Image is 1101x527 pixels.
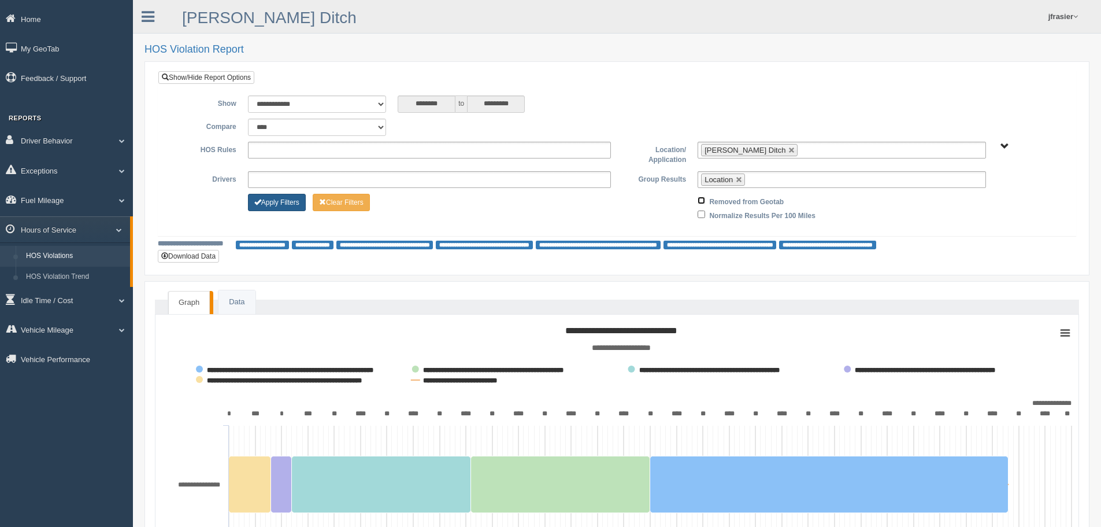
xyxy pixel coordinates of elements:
[709,208,815,222] label: Normalize Results Per 100 Miles
[167,95,242,109] label: Show
[144,44,1089,56] h2: HOS Violation Report
[21,246,130,267] a: HOS Violations
[182,9,357,27] a: [PERSON_NAME] Ditch
[167,142,242,156] label: HOS Rules
[21,267,130,288] a: HOS Violation Trend
[617,171,692,185] label: Group Results
[167,171,242,185] label: Drivers
[705,175,733,184] span: Location
[167,119,242,132] label: Compare
[705,146,785,154] span: [PERSON_NAME] Ditch
[168,291,210,314] a: Graph
[218,290,255,314] a: Data
[709,194,784,208] label: Removed from Geotab
[455,95,467,113] span: to
[158,250,219,263] button: Download Data
[248,194,306,211] button: Change Filter Options
[313,194,370,211] button: Change Filter Options
[158,71,254,84] a: Show/Hide Report Options
[617,142,692,165] label: Location/ Application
